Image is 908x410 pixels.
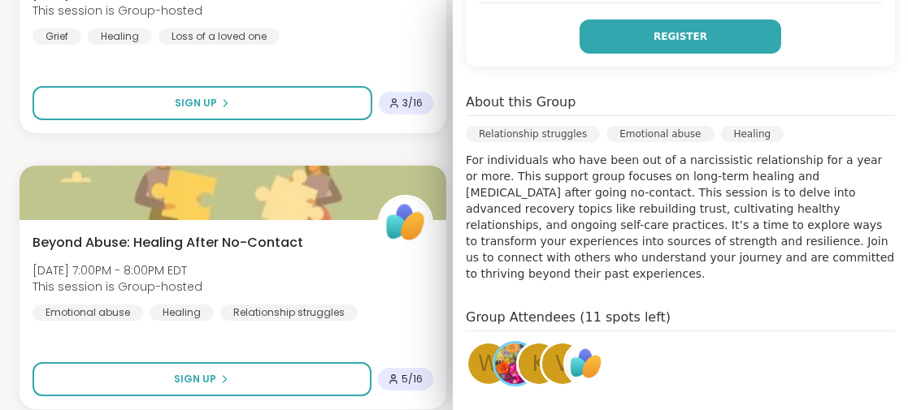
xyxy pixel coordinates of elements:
h4: Group Attendees (11 spots left) [466,308,895,331]
div: Healing [88,28,152,45]
span: Sign Up [174,372,216,386]
span: 5 / 16 [402,373,424,386]
a: ShareWell [563,341,609,386]
span: Beyond Abuse: Healing After No-Contact [33,233,303,252]
span: Register [654,29,707,44]
div: Emotional abuse [33,304,143,321]
a: w [466,341,511,386]
div: Loss of a loved one [159,28,280,45]
a: v [540,341,585,386]
p: For individuals who have been out of a narcissistic relationship for a year or more. This support... [466,152,895,282]
div: Relationship struggles [220,304,358,321]
button: Register [580,19,781,54]
button: Sign Up [33,86,372,120]
div: Grief [33,28,81,45]
a: k [516,341,562,386]
span: w [478,348,499,380]
span: k [532,348,545,380]
a: Meredith100 [493,341,538,386]
span: 3 / 16 [403,97,424,110]
img: Meredith100 [495,343,536,384]
div: Emotional abuse [606,126,714,142]
span: v [555,348,570,380]
div: Healing [150,304,214,321]
span: Sign Up [175,96,217,110]
span: [DATE] 7:00PM - 8:00PM EDT [33,262,202,278]
img: ShareWell [566,343,606,384]
img: ShareWell [380,197,431,248]
div: Relationship struggles [466,126,600,142]
button: Sign Up [33,362,371,396]
span: This session is Group-hosted [33,2,202,19]
div: Healing [721,126,784,142]
span: This session is Group-hosted [33,278,202,295]
h4: About this Group [466,93,576,112]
